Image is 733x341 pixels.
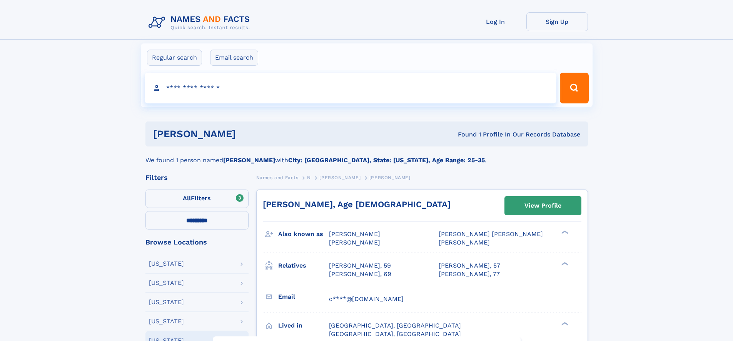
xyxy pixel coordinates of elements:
[183,195,191,202] span: All
[145,174,249,181] div: Filters
[307,173,311,182] a: N
[210,50,258,66] label: Email search
[149,318,184,324] div: [US_STATE]
[263,200,451,209] a: [PERSON_NAME], Age [DEMOGRAPHIC_DATA]
[149,261,184,267] div: [US_STATE]
[559,230,569,235] div: ❯
[439,261,500,270] a: [PERSON_NAME], 57
[149,280,184,286] div: [US_STATE]
[329,261,391,270] a: [PERSON_NAME], 59
[307,175,311,180] span: N
[145,146,588,165] div: We found 1 person named with .
[278,319,329,332] h3: Lived in
[256,173,299,182] a: Names and Facts
[329,322,461,329] span: [GEOGRAPHIC_DATA], [GEOGRAPHIC_DATA]
[559,321,569,326] div: ❯
[278,228,329,241] h3: Also known as
[329,230,380,238] span: [PERSON_NAME]
[278,290,329,303] h3: Email
[439,230,543,238] span: [PERSON_NAME] [PERSON_NAME]
[524,197,561,215] div: View Profile
[329,270,391,278] a: [PERSON_NAME], 69
[329,330,461,338] span: [GEOGRAPHIC_DATA], [GEOGRAPHIC_DATA]
[145,190,249,208] label: Filters
[319,173,361,182] a: [PERSON_NAME]
[560,73,588,103] button: Search Button
[288,156,485,164] b: City: [GEOGRAPHIC_DATA], State: [US_STATE], Age Range: 25-35
[319,175,361,180] span: [PERSON_NAME]
[465,12,526,31] a: Log In
[526,12,588,31] a: Sign Up
[559,261,569,266] div: ❯
[223,156,275,164] b: [PERSON_NAME]
[369,175,411,180] span: [PERSON_NAME]
[149,299,184,305] div: [US_STATE]
[505,196,581,215] a: View Profile
[347,130,580,139] div: Found 1 Profile In Our Records Database
[145,239,249,246] div: Browse Locations
[147,50,202,66] label: Regular search
[439,239,490,246] span: [PERSON_NAME]
[278,259,329,272] h3: Relatives
[153,129,347,139] h1: [PERSON_NAME]
[145,12,256,33] img: Logo Names and Facts
[439,270,500,278] a: [PERSON_NAME], 77
[329,239,380,246] span: [PERSON_NAME]
[145,73,557,103] input: search input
